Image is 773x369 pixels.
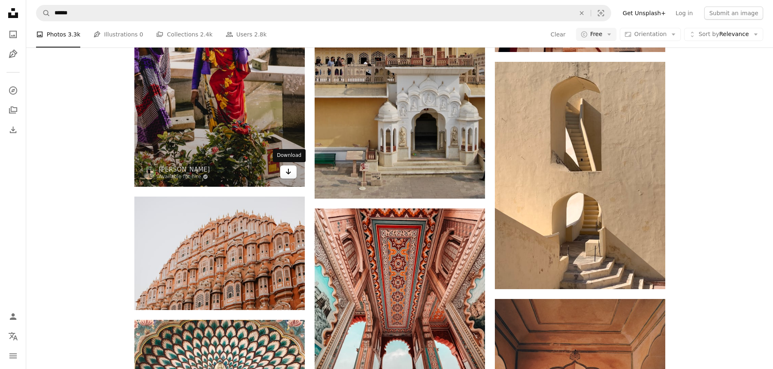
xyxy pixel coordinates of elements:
button: Language [5,328,21,344]
button: Clear [573,5,591,21]
img: brown wooden window on beige concrete wall [495,62,665,289]
a: Available for hire [159,174,210,180]
a: Home — Unsplash [5,5,21,23]
a: Download [280,165,297,179]
a: Users 2.8k [226,21,267,48]
span: 0 [140,30,143,39]
a: Log in [671,7,698,20]
img: low-angle photo of brown temple [134,197,305,310]
a: Photos [5,26,21,43]
button: Sort byRelevance [684,28,763,41]
button: Submit an image [704,7,763,20]
a: Log in / Sign up [5,308,21,325]
button: Menu [5,348,21,364]
button: Clear [550,28,566,41]
span: 2.8k [254,30,267,39]
a: Collections 2.4k [156,21,212,48]
button: Search Unsplash [36,5,50,21]
a: white and brown concrete building [315,68,485,75]
form: Find visuals sitewide [36,5,611,21]
a: Explore [5,82,21,99]
img: Go to Jeet Dhanoa's profile [143,166,156,179]
span: Relevance [698,30,749,38]
a: Collections [5,102,21,118]
button: Free [576,28,617,41]
div: Download [273,149,306,162]
a: Illustrations 0 [93,21,143,48]
span: Sort by [698,31,719,37]
a: Download History [5,122,21,138]
a: brown wooden window on beige concrete wall [495,172,665,179]
a: Illustrations [5,46,21,62]
span: Orientation [634,31,666,37]
span: Free [590,30,603,38]
a: woman in purple and red sari standing beside woman in purple and white hijab [134,52,305,59]
a: a building that has a bunch of paintings on it [315,300,485,307]
a: Get Unsplash+ [618,7,671,20]
button: Orientation [620,28,681,41]
a: low-angle photo of brown temple [134,249,305,257]
button: Visual search [591,5,611,21]
a: [PERSON_NAME] [159,165,210,174]
span: 2.4k [200,30,212,39]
